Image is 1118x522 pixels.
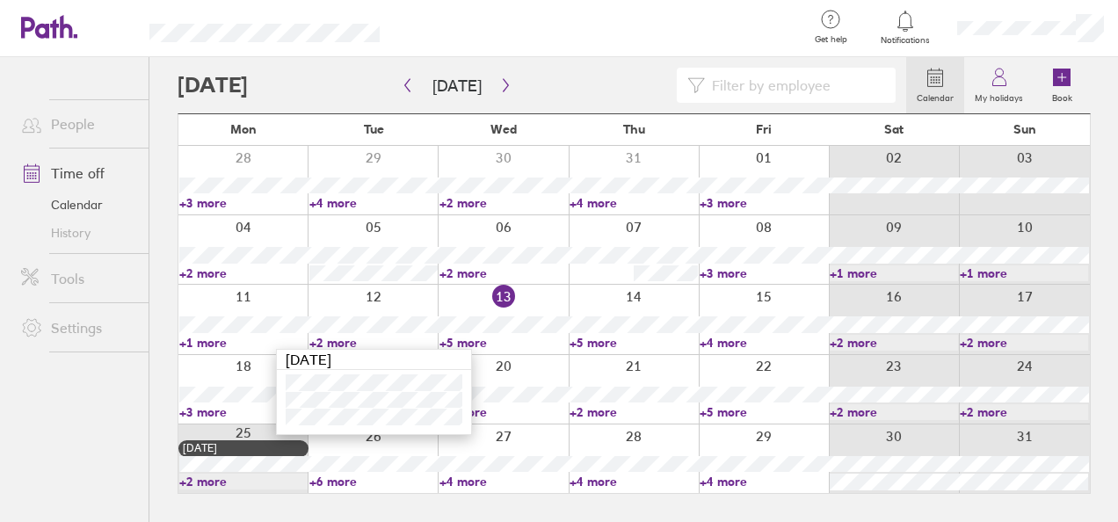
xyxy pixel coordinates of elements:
[960,404,1088,420] a: +2 more
[570,195,698,211] a: +4 more
[183,442,304,454] div: [DATE]
[7,261,149,296] a: Tools
[439,195,568,211] a: +2 more
[700,195,828,211] a: +3 more
[418,71,496,100] button: [DATE]
[1034,57,1090,113] a: Book
[570,404,698,420] a: +2 more
[439,404,568,420] a: +3 more
[1042,88,1083,104] label: Book
[7,191,149,219] a: Calendar
[179,265,308,281] a: +2 more
[439,335,568,351] a: +5 more
[1013,122,1036,136] span: Sun
[179,335,308,351] a: +1 more
[7,106,149,141] a: People
[230,122,257,136] span: Mon
[705,69,885,102] input: Filter by employee
[830,335,958,351] a: +2 more
[906,57,964,113] a: Calendar
[277,350,471,370] div: [DATE]
[756,122,772,136] span: Fri
[964,57,1034,113] a: My holidays
[7,156,149,191] a: Time off
[830,265,958,281] a: +1 more
[700,335,828,351] a: +4 more
[700,265,828,281] a: +3 more
[7,310,149,345] a: Settings
[309,335,438,351] a: +2 more
[309,474,438,489] a: +6 more
[7,219,149,247] a: History
[179,195,308,211] a: +3 more
[830,404,958,420] a: +2 more
[490,122,517,136] span: Wed
[877,35,934,46] span: Notifications
[623,122,645,136] span: Thu
[570,474,698,489] a: +4 more
[439,265,568,281] a: +2 more
[884,122,904,136] span: Sat
[906,88,964,104] label: Calendar
[960,265,1088,281] a: +1 more
[179,404,308,420] a: +3 more
[700,404,828,420] a: +5 more
[964,88,1034,104] label: My holidays
[877,9,934,46] a: Notifications
[700,474,828,489] a: +4 more
[439,474,568,489] a: +4 more
[364,122,384,136] span: Tue
[960,335,1088,351] a: +2 more
[309,195,438,211] a: +4 more
[179,474,308,489] a: +2 more
[802,34,860,45] span: Get help
[570,335,698,351] a: +5 more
